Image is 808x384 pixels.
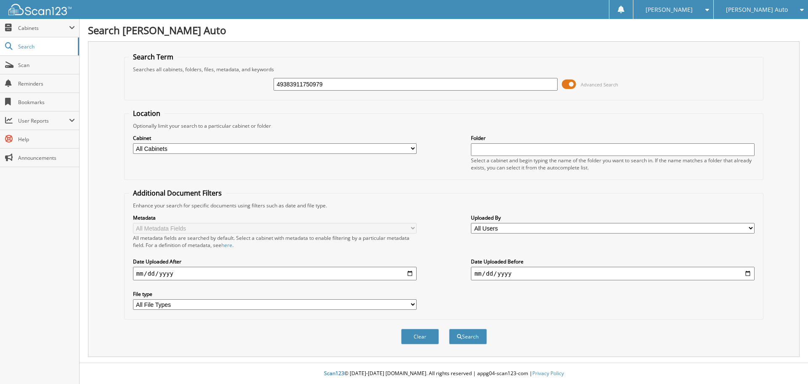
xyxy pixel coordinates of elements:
label: Uploaded By [471,214,755,221]
div: © [DATE]-[DATE] [DOMAIN_NAME]. All rights reserved | appg04-scan123-com | [80,363,808,384]
label: File type [133,290,417,298]
span: Scan [18,62,75,69]
div: Optionally limit your search to a particular cabinet or folder [129,122,759,129]
span: Scan123 [324,370,344,377]
div: All metadata fields are searched by default. Select a cabinet with metadata to enable filtering b... [133,234,417,249]
a: Privacy Policy [532,370,564,377]
span: Advanced Search [581,81,618,88]
span: User Reports [18,117,69,124]
label: Folder [471,134,755,142]
button: Clear [401,329,439,344]
h1: Search [PERSON_NAME] Auto [88,23,800,37]
input: start [133,267,417,280]
legend: Search Term [129,52,178,62]
span: Announcements [18,154,75,161]
iframe: Chat Widget [766,344,808,384]
div: Searches all cabinets, folders, files, metadata, and keywords [129,66,759,73]
div: Enhance your search for specific documents using filters such as date and file type. [129,202,759,209]
label: Metadata [133,214,417,221]
span: [PERSON_NAME] [646,7,693,12]
legend: Additional Document Filters [129,188,226,198]
legend: Location [129,109,165,118]
span: Bookmarks [18,99,75,106]
label: Date Uploaded Before [471,258,755,265]
a: here [221,242,232,249]
img: scan123-logo-white.svg [8,4,72,15]
span: Search [18,43,74,50]
span: Reminders [18,80,75,87]
label: Cabinet [133,134,417,142]
button: Search [449,329,487,344]
input: end [471,267,755,280]
span: Cabinets [18,24,69,32]
span: Help [18,136,75,143]
label: Date Uploaded After [133,258,417,265]
span: [PERSON_NAME] Auto [726,7,788,12]
div: Select a cabinet and begin typing the name of the folder you want to search in. If the name match... [471,157,755,171]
